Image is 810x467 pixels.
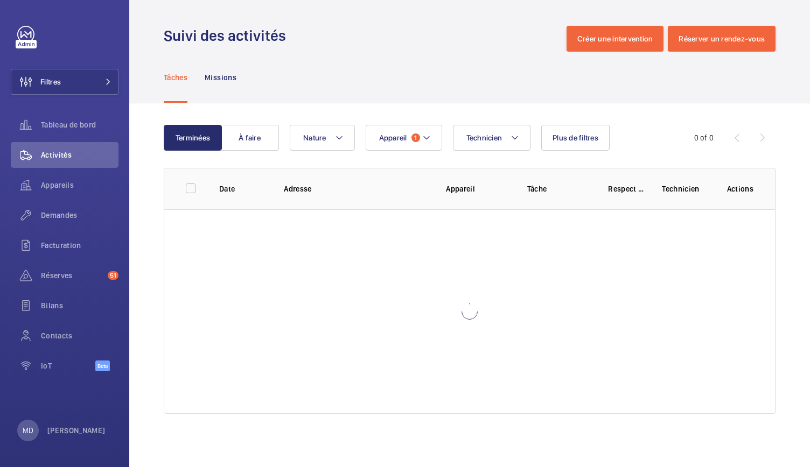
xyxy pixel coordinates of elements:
p: MD [23,425,33,436]
button: Nature [290,125,355,151]
span: Technicien [466,133,502,142]
p: Date [219,183,267,194]
button: Créer une intervention [567,26,664,52]
p: Adresse [284,183,429,194]
button: Réserver un rendez-vous [668,26,776,52]
span: IoT [41,360,95,371]
span: Nature [303,133,326,142]
p: Tâche [527,183,591,194]
p: Respect délai [608,183,645,194]
span: Tableau de bord [41,119,118,130]
p: [PERSON_NAME] [47,425,106,436]
button: Appareil1 [366,125,442,151]
button: Plus de filtres [541,125,610,151]
p: Tâches [164,72,187,83]
button: À faire [221,125,279,151]
button: Technicien [453,125,531,151]
span: 1 [411,133,420,142]
span: 51 [108,271,118,280]
p: Technicien [662,183,709,194]
span: Activités [41,150,118,160]
span: Demandes [41,210,118,221]
span: Appareils [41,180,118,190]
button: Terminées [164,125,222,151]
div: 0 of 0 [694,132,714,143]
span: Bilans [41,300,118,311]
span: Contacts [41,330,118,341]
h1: Suivi des activités [164,26,292,46]
span: Plus de filtres [553,133,598,142]
button: Filtres [11,69,118,95]
p: Appareil [446,183,509,194]
span: Filtres [40,76,61,87]
span: Appareil [379,133,407,142]
span: Réserves [41,270,103,281]
p: Actions [727,183,753,194]
p: Missions [205,72,236,83]
span: Beta [95,360,110,371]
span: Facturation [41,240,118,251]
